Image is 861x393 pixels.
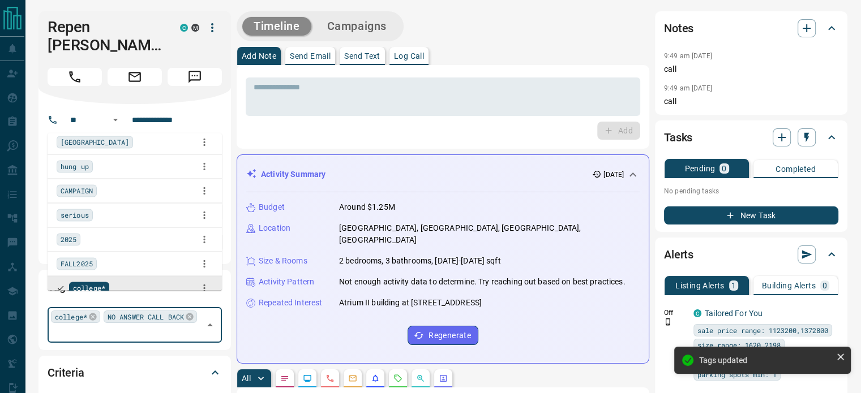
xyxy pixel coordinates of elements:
p: [DATE] [603,170,624,180]
span: college* [55,311,87,322]
span: NO ANSWER CALL BACK [108,311,184,322]
p: Pending [684,165,715,172]
span: Call [48,68,102,86]
div: mrloft.ca [191,24,199,32]
p: call [664,96,838,107]
h2: Criteria [48,364,84,382]
div: college* [51,310,100,323]
svg: Push Notification Only [664,318,672,326]
span: sale price range: 1123200,1372800 [697,325,828,336]
svg: Requests [393,374,402,383]
button: Regenerate [408,326,478,345]
svg: Notes [280,374,289,383]
p: Send Email [290,52,331,60]
p: Budget [259,201,285,213]
span: CAMPAIGN [61,185,93,196]
p: Location [259,222,290,234]
p: Add Note [242,52,276,60]
h2: Tasks [664,128,692,146]
span: college* [73,282,105,293]
button: Timeline [242,17,311,36]
svg: Emails [348,374,357,383]
span: size range: 1620,2198 [697,339,781,351]
svg: Lead Browsing Activity [303,374,312,383]
button: Close [202,317,218,333]
a: Tailored For You [705,309,763,318]
div: Criteria [48,359,222,386]
p: Building Alerts [762,282,816,290]
div: condos.ca [180,24,188,32]
span: Message [168,68,222,86]
p: Send Text [344,52,380,60]
p: Activity Pattern [259,276,314,288]
p: Log Call [394,52,424,60]
p: Repeated Interest [259,297,322,309]
p: All [242,374,251,382]
p: Completed [776,165,816,173]
h2: Notes [664,19,693,37]
svg: Opportunities [416,374,425,383]
span: hung up [61,161,89,172]
svg: Agent Actions [439,374,448,383]
p: 1 [731,282,736,290]
p: Around $1.25M [339,201,395,213]
span: [GEOGRAPHIC_DATA] [61,136,129,148]
div: Tags updated [699,356,832,365]
p: Listing Alerts [675,282,725,290]
p: Activity Summary [261,169,325,180]
p: 0 [823,282,827,290]
p: Atrium II building at [STREET_ADDRESS] [339,297,482,309]
div: condos.ca [693,309,701,317]
span: 2025 [61,234,76,245]
p: No pending tasks [664,183,838,200]
div: NO ANSWER CALL BACK [104,310,197,323]
div: Notes [664,15,838,42]
p: [GEOGRAPHIC_DATA], [GEOGRAPHIC_DATA], [GEOGRAPHIC_DATA], [GEOGRAPHIC_DATA] [339,222,640,246]
p: 9:49 am [DATE] [664,84,712,92]
div: Activity Summary[DATE] [246,164,640,185]
p: Not enough activity data to determine. Try reaching out based on best practices. [339,276,626,288]
p: Size & Rooms [259,255,307,267]
p: 9:49 am [DATE] [664,52,712,60]
p: 2 bedrooms, 3 bathrooms, [DATE]-[DATE] sqft [339,255,501,267]
span: FALL2025 [61,258,93,269]
p: Off [664,308,687,318]
p: call [664,63,838,75]
span: serious [61,209,89,221]
button: New Task [664,206,838,224]
button: Open [109,113,122,127]
div: Alerts [664,241,838,268]
span: Email [108,68,162,86]
div: Tasks [664,124,838,151]
svg: Calls [325,374,335,383]
h2: Alerts [664,245,693,264]
button: Campaigns [316,17,398,36]
h1: Repen [PERSON_NAME] [48,18,163,54]
p: 0 [722,165,726,172]
svg: Listing Alerts [371,374,380,383]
